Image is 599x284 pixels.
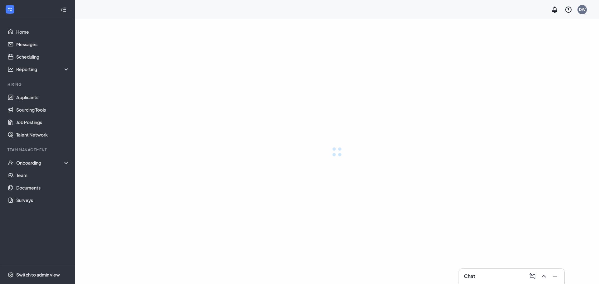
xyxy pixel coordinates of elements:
[551,6,558,13] svg: Notifications
[16,181,70,194] a: Documents
[16,160,70,166] div: Onboarding
[16,169,70,181] a: Team
[565,6,572,13] svg: QuestionInfo
[16,116,70,128] a: Job Postings
[7,66,14,72] svg: Analysis
[16,272,60,278] div: Switch to admin view
[16,51,70,63] a: Scheduling
[16,128,70,141] a: Talent Network
[16,194,70,206] a: Surveys
[540,272,548,280] svg: ChevronUp
[7,6,13,12] svg: WorkstreamLogo
[16,38,70,51] a: Messages
[7,272,14,278] svg: Settings
[464,273,475,280] h3: Chat
[60,7,66,13] svg: Collapse
[538,271,548,281] button: ChevronUp
[579,7,586,12] div: DW
[16,66,70,72] div: Reporting
[16,26,70,38] a: Home
[7,160,14,166] svg: UserCheck
[527,271,537,281] button: ComposeMessage
[549,271,559,281] button: Minimize
[551,272,559,280] svg: Minimize
[7,82,68,87] div: Hiring
[529,272,536,280] svg: ComposeMessage
[16,91,70,103] a: Applicants
[16,103,70,116] a: Sourcing Tools
[7,147,68,152] div: Team Management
